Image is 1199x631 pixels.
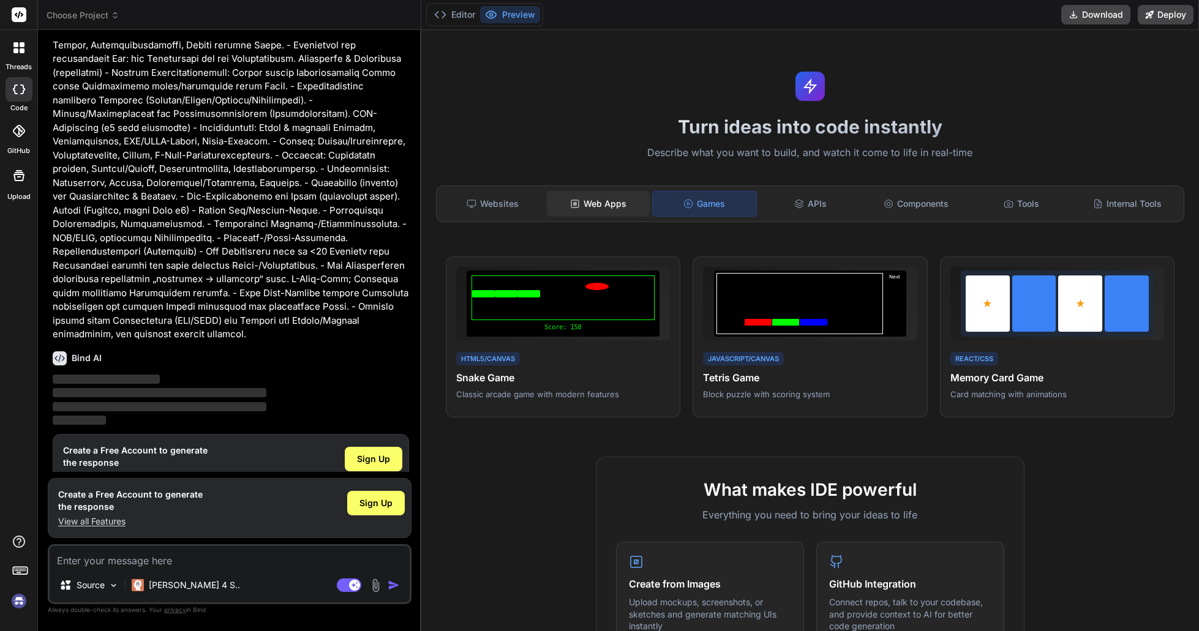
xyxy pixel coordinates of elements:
div: Games [652,191,756,217]
h4: Memory Card Game [950,370,1164,385]
div: Internal Tools [1076,191,1179,217]
img: signin [9,591,29,611]
h1: Create a Free Account to generate the response [63,444,208,469]
div: React/CSS [950,352,998,366]
div: HTML5/Canvas [456,352,520,366]
div: APIs [759,191,862,217]
span: Sign Up [359,497,393,509]
p: Everything you need to bring your ideas to life [616,507,1004,522]
div: Web Apps [547,191,650,217]
button: Preview [480,6,540,23]
div: Websites [442,191,544,217]
span: privacy [164,606,186,613]
h6: Bind AI [72,352,102,364]
img: icon [388,579,400,591]
span: ‌ [53,375,160,384]
h1: Turn ideas into code instantly [429,116,1192,138]
span: ‌ [53,416,106,425]
span: ‌ [53,402,266,411]
h1: Create a Free Account to generate the response [58,488,203,513]
div: JavaScript/Canvas [703,352,784,366]
span: Sign Up [357,453,390,465]
img: attachment [369,578,383,592]
label: Upload [7,192,31,202]
p: Card matching with animations [950,389,1164,400]
p: Describe what you want to build, and watch it come to life in real-time [429,145,1192,161]
p: View all Features [63,471,208,484]
p: View all Features [58,515,203,528]
h2: What makes IDE powerful [616,477,1004,502]
label: threads [6,62,32,72]
span: Choose Project [47,9,119,21]
span: ‌ [53,388,266,397]
img: Pick Models [108,580,119,591]
label: code [10,103,28,113]
button: Deploy [1138,5,1193,24]
p: Classic arcade game with modern features [456,389,670,400]
div: Score: 150 [472,323,654,332]
div: Components [865,191,968,217]
div: Tools [970,191,1073,217]
h4: GitHub Integration [829,577,991,591]
label: GitHub [7,146,30,156]
button: Download [1061,5,1130,24]
p: Always double-check its answers. Your in Bind [48,604,412,616]
h4: Tetris Game [703,370,917,385]
img: Claude 4 Sonnet [132,579,144,591]
div: Next [885,273,904,334]
button: Editor [429,6,480,23]
p: Block puzzle with scoring system [703,389,917,400]
h4: Create from Images [629,577,791,591]
p: Source [77,579,105,591]
h4: Snake Game [456,370,670,385]
p: [PERSON_NAME] 4 S.. [149,579,240,591]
